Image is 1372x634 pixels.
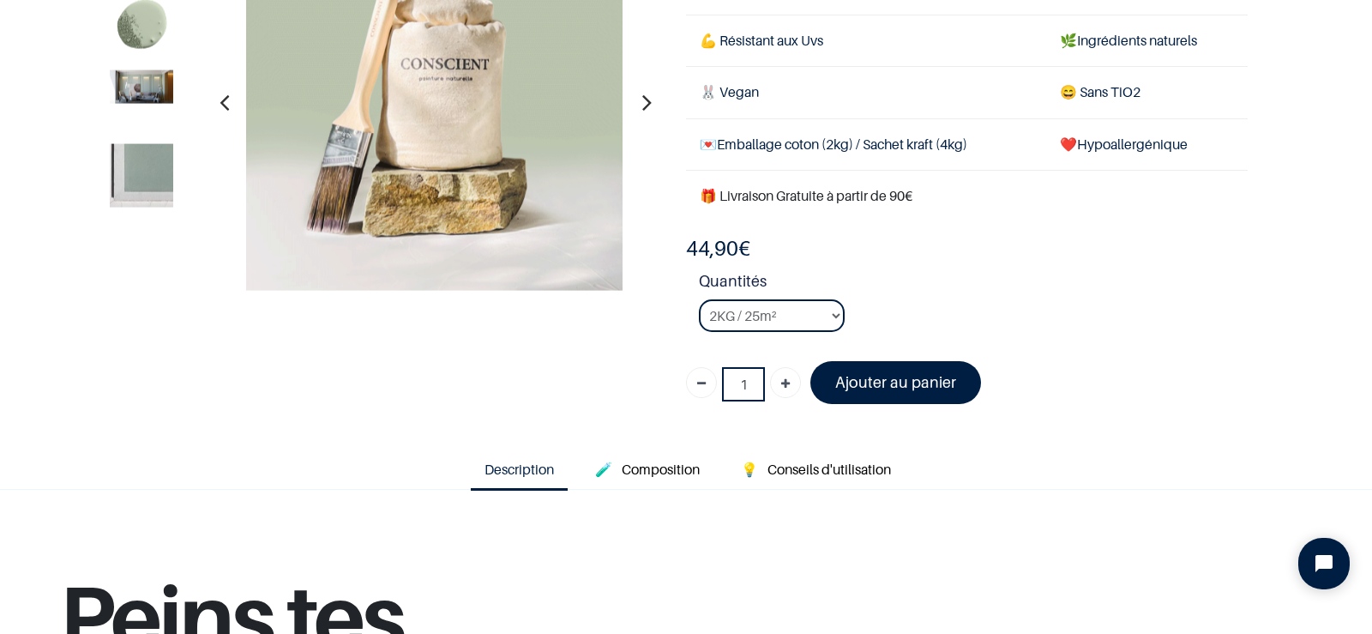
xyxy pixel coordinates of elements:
[700,187,912,204] font: 🎁 Livraison Gratuite à partir de 90€
[810,361,981,403] a: Ajouter au panier
[700,136,717,153] span: 💌
[741,461,758,478] span: 💡
[835,373,956,391] font: Ajouter au panier
[700,83,759,100] span: 🐰 Vegan
[1060,83,1087,100] span: 😄 S
[767,461,891,478] span: Conseils d'utilisation
[1046,118,1248,170] td: ❤️Hypoallergénique
[1046,67,1248,118] td: ans TiO2
[595,461,612,478] span: 🧪
[622,461,700,478] span: Composition
[1046,15,1248,67] td: Ingrédients naturels
[484,461,554,478] span: Description
[686,367,717,398] a: Supprimer
[110,144,173,208] img: Product image
[686,236,750,261] b: €
[699,269,1248,299] strong: Quantités
[1060,32,1077,49] span: 🌿
[686,118,1046,170] td: Emballage coton (2kg) / Sachet kraft (4kg)
[110,70,173,104] img: Product image
[700,32,823,49] span: 💪 Résistant aux Uvs
[1284,523,1364,604] iframe: Tidio Chat
[686,236,738,261] span: 44,90
[770,367,801,398] a: Ajouter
